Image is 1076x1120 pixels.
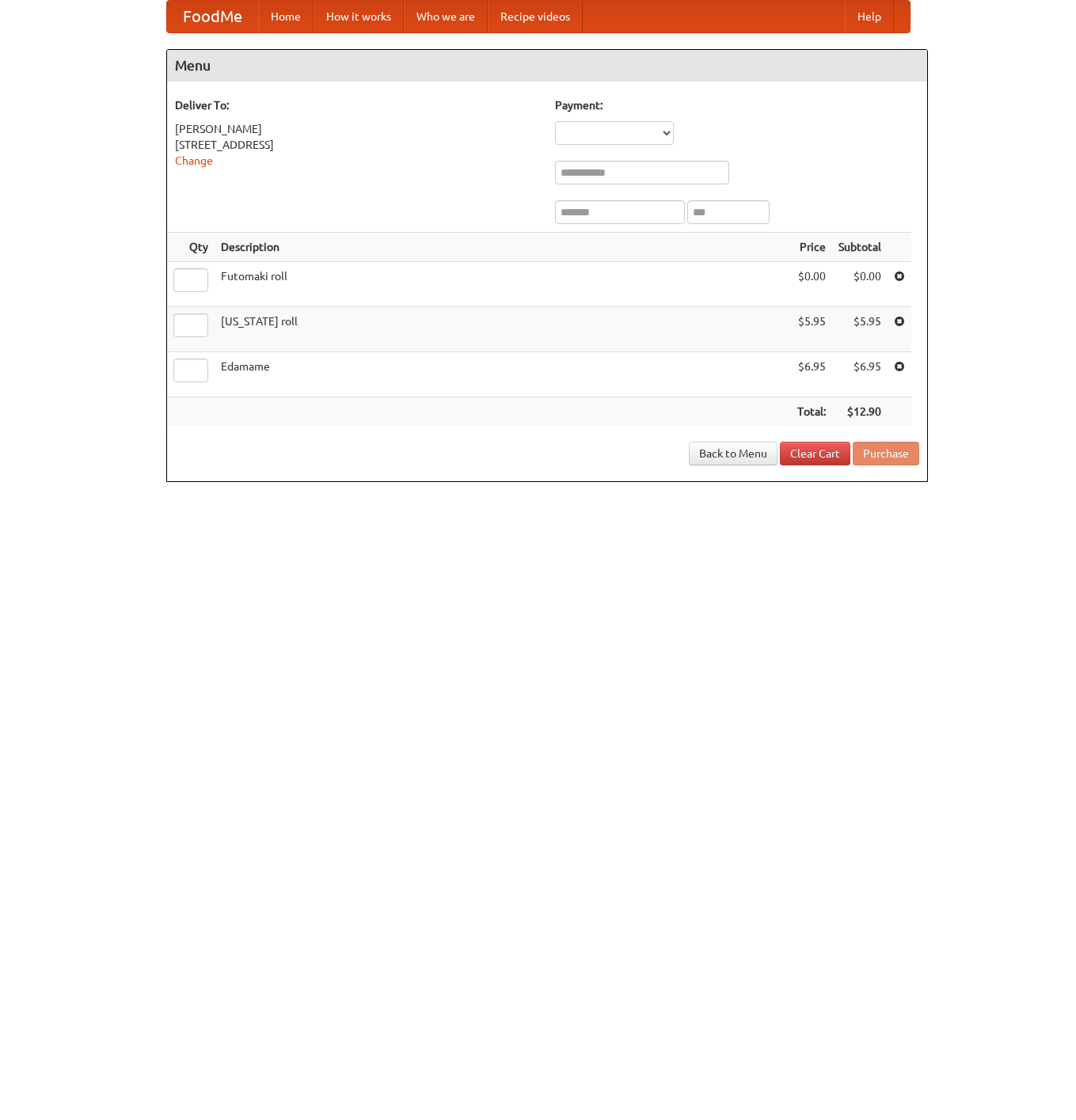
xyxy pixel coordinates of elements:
[689,442,778,465] a: Back to Menu
[791,233,832,262] th: Price
[791,397,832,427] th: Total:
[175,137,539,153] div: [STREET_ADDRESS]
[780,442,850,465] a: Clear Cart
[555,97,919,113] h5: Payment:
[853,442,919,465] button: Purchase
[167,233,215,262] th: Qty
[488,1,583,32] a: Recipe videos
[215,233,791,262] th: Description
[832,307,888,352] td: $5.95
[215,307,791,352] td: [US_STATE] roll
[791,262,832,307] td: $0.00
[314,1,404,32] a: How it works
[175,97,539,113] h5: Deliver To:
[258,1,314,32] a: Home
[791,307,832,352] td: $5.95
[215,352,791,397] td: Edamame
[167,1,258,32] a: FoodMe
[832,397,888,427] th: $12.90
[167,50,927,82] h4: Menu
[832,352,888,397] td: $6.95
[215,262,791,307] td: Futomaki roll
[175,154,213,167] a: Change
[845,1,894,32] a: Help
[832,233,888,262] th: Subtotal
[175,121,539,137] div: [PERSON_NAME]
[404,1,488,32] a: Who we are
[791,352,832,397] td: $6.95
[832,262,888,307] td: $0.00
